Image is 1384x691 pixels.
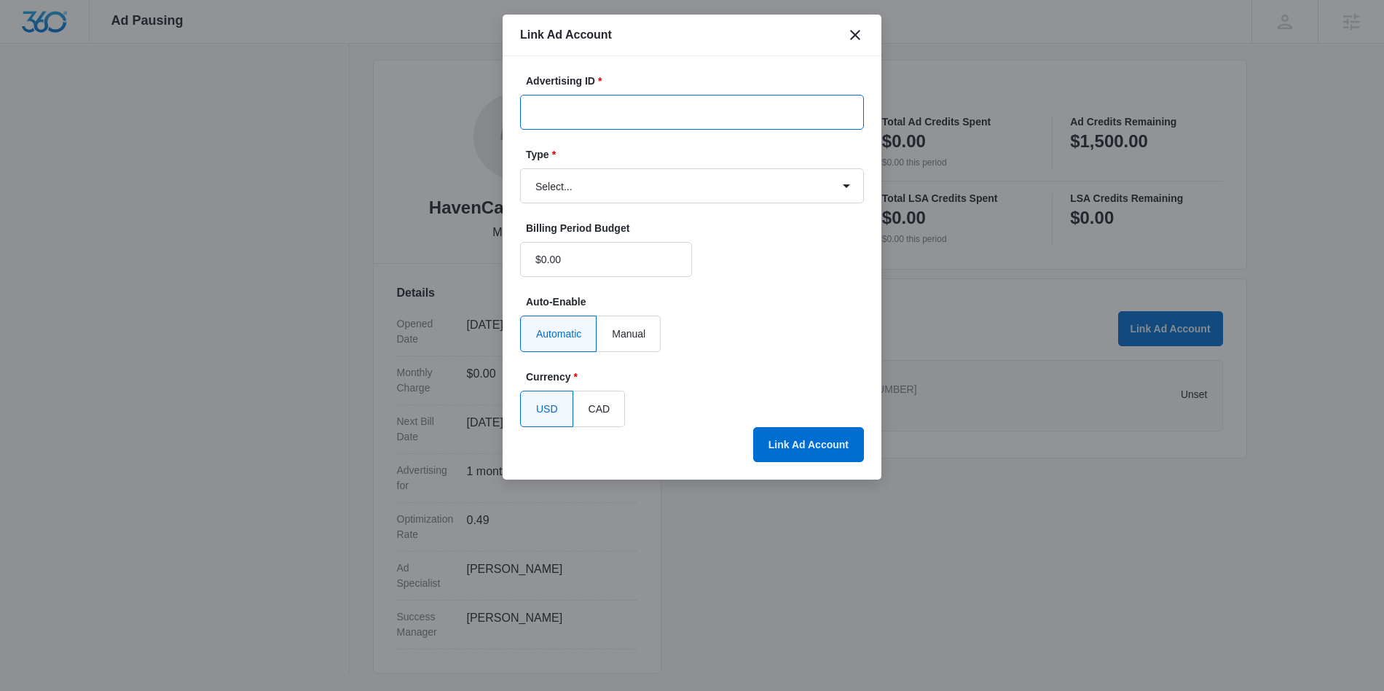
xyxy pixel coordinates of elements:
label: Advertising ID [526,74,870,89]
label: Manual [597,316,661,352]
button: close [846,26,864,44]
button: Link Ad Account [753,427,864,462]
h1: Link Ad Account [520,26,612,44]
input: $500.00 [520,242,692,277]
label: Currency [526,370,870,385]
label: Automatic [520,316,597,352]
label: USD [520,391,573,427]
label: CAD [573,391,626,427]
label: Type [526,147,870,163]
label: Auto-Enable [526,294,870,310]
label: Billing Period Budget [526,221,698,236]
